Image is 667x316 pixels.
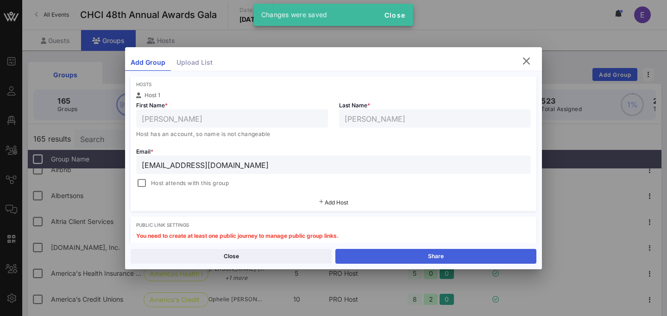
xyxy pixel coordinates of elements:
[171,55,218,71] div: Upload List
[325,199,348,206] span: Add Host
[384,11,406,19] span: Close
[145,92,160,99] span: Host 1
[136,222,531,228] div: Public Link Settings
[136,232,339,239] span: You need to create at least one public journey to manage public group links.
[136,148,153,155] span: Email
[380,6,409,23] button: Close
[151,179,229,188] span: Host attends with this group
[131,249,332,264] button: Close
[136,102,168,109] span: First Name
[339,102,370,109] span: Last Name
[335,249,536,264] button: Share
[136,81,531,87] div: Hosts
[319,200,348,205] button: Add Host
[136,130,270,137] span: Host has an account, so name is not changeable
[261,11,327,19] span: Changes were saved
